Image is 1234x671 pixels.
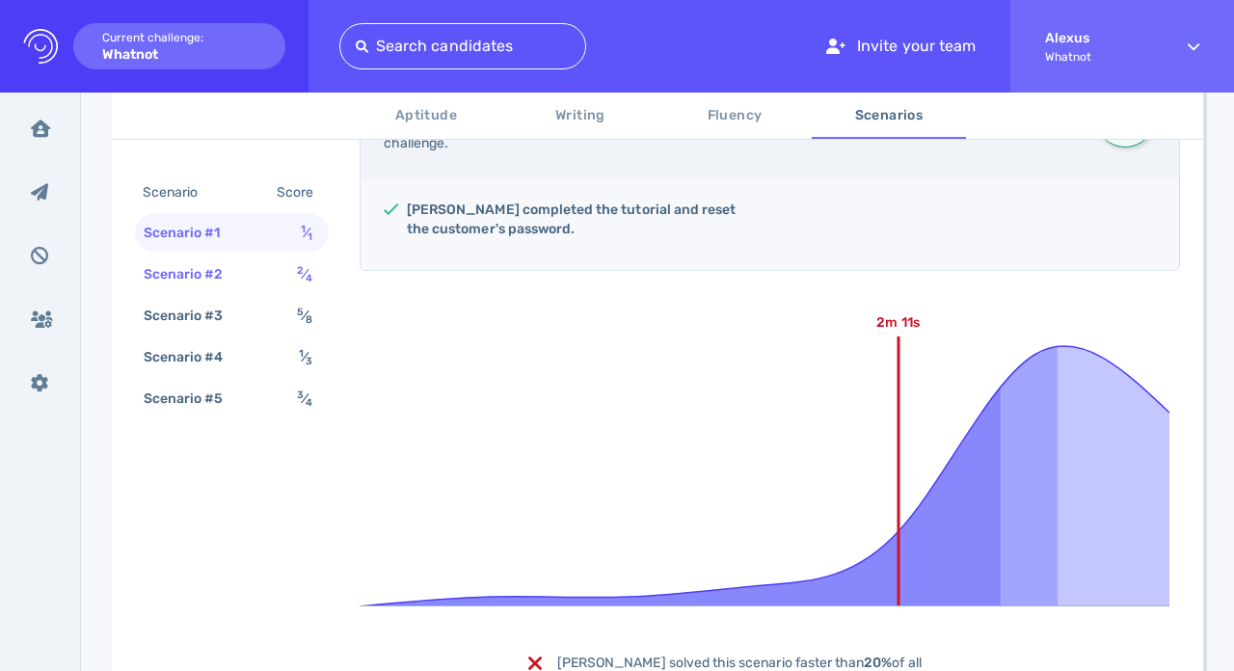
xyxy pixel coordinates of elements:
sub: 8 [306,313,312,326]
text: 2m 11s [876,314,919,331]
span: Scenarios [823,104,954,128]
sub: 3 [306,355,312,367]
span: ⁄ [301,225,312,241]
span: Whatnot [1045,50,1153,64]
span: Aptitude [361,104,492,128]
div: Score [273,178,325,206]
sup: 5 [297,306,304,318]
h5: [PERSON_NAME] completed the tutorial and reset the customer's password. [407,201,755,239]
span: ⁄ [297,266,312,282]
span: This is a tutorial scenario intended to introduce the candidate to the tools they’ll be using thr... [384,112,1027,151]
sub: 4 [306,396,312,409]
sup: 2 [297,264,304,277]
sup: 1 [299,347,304,360]
span: ⁄ [297,308,312,324]
div: Scenario #4 [140,343,247,371]
span: ⁄ [297,390,312,407]
sup: 3 [297,389,304,401]
span: Writing [515,104,646,128]
div: Scenario #1 [140,219,244,247]
span: ⁄ [299,349,312,365]
b: 20% [864,655,892,671]
sub: 4 [306,272,312,284]
div: Scenario #5 [140,385,247,413]
strong: Alexus [1045,30,1153,46]
sup: 1 [301,223,306,235]
sub: 1 [308,230,312,243]
div: Scenario [139,178,221,206]
span: Fluency [669,104,800,128]
div: Scenario #3 [140,302,247,330]
div: Scenario #2 [140,260,247,288]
